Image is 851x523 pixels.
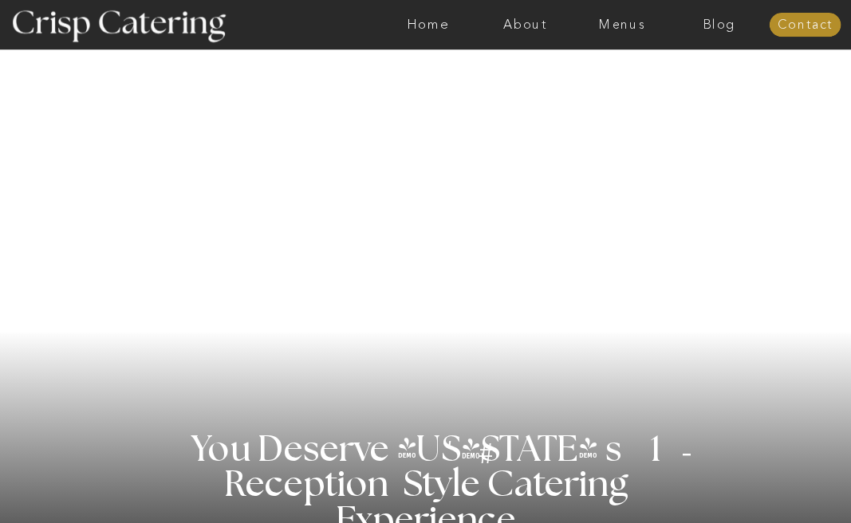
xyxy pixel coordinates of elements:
h3: # [447,440,528,482]
h3: ' [654,416,695,497]
a: Home [380,18,477,32]
a: Blog [671,18,768,32]
a: Menus [573,18,671,32]
h3: ' [422,433,480,469]
a: Contact [770,18,841,33]
a: About [477,18,574,32]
